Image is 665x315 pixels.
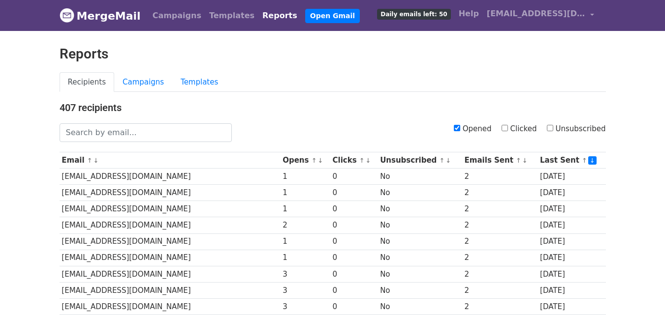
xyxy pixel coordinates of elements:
a: ↓ [522,157,528,164]
td: [EMAIL_ADDRESS][DOMAIN_NAME] [60,250,281,266]
a: MergeMail [60,5,141,26]
td: [DATE] [538,298,605,315]
td: 0 [330,298,378,315]
a: Help [455,4,483,24]
td: 2 [462,233,538,250]
td: 2 [462,217,538,233]
th: Clicks [330,152,378,169]
td: [EMAIL_ADDRESS][DOMAIN_NAME] [60,266,281,282]
td: 3 [280,282,330,298]
td: No [378,201,462,217]
td: 2 [280,217,330,233]
a: Open Gmail [305,9,360,23]
a: ↓ [588,156,597,165]
td: 1 [280,201,330,217]
td: 1 [280,169,330,185]
td: No [378,282,462,298]
td: 1 [280,250,330,266]
td: 2 [462,298,538,315]
td: [EMAIL_ADDRESS][DOMAIN_NAME] [60,282,281,298]
a: Templates [172,72,226,92]
td: [EMAIL_ADDRESS][DOMAIN_NAME] [60,169,281,185]
td: 0 [330,250,378,266]
td: No [378,217,462,233]
td: [DATE] [538,250,605,266]
a: Recipients [60,72,115,92]
th: Emails Sent [462,152,538,169]
td: [DATE] [538,169,605,185]
td: 3 [280,266,330,282]
td: [DATE] [538,282,605,298]
a: ↓ [94,157,99,164]
th: Opens [280,152,330,169]
a: ↑ [516,157,521,164]
td: 0 [330,185,378,201]
td: 1 [280,185,330,201]
input: Unsubscribed [547,125,553,131]
td: [EMAIL_ADDRESS][DOMAIN_NAME] [60,217,281,233]
a: Daily emails left: 50 [373,4,454,24]
a: ↑ [440,157,445,164]
h2: Reports [60,46,606,62]
td: 0 [330,217,378,233]
td: 1 [280,233,330,250]
td: [DATE] [538,217,605,233]
label: Unsubscribed [547,123,606,135]
td: 0 [330,169,378,185]
input: Clicked [502,125,508,131]
td: [EMAIL_ADDRESS][DOMAIN_NAME] [60,201,281,217]
td: 0 [330,282,378,298]
h4: 407 recipients [60,102,606,114]
td: [DATE] [538,266,605,282]
td: [DATE] [538,201,605,217]
td: [DATE] [538,233,605,250]
th: Last Sent [538,152,605,169]
label: Opened [454,123,492,135]
a: ↓ [445,157,451,164]
a: Templates [205,6,258,26]
th: Email [60,152,281,169]
td: No [378,266,462,282]
td: 0 [330,266,378,282]
td: 3 [280,298,330,315]
a: ↓ [317,157,323,164]
img: MergeMail logo [60,8,74,23]
td: No [378,185,462,201]
input: Search by email... [60,123,232,142]
a: ↑ [359,157,365,164]
span: [EMAIL_ADDRESS][DOMAIN_NAME] [487,8,585,20]
td: 0 [330,233,378,250]
a: ↑ [312,157,317,164]
td: [DATE] [538,185,605,201]
a: Campaigns [149,6,205,26]
td: No [378,298,462,315]
span: Daily emails left: 50 [377,9,450,20]
a: Campaigns [114,72,172,92]
td: 2 [462,169,538,185]
td: 0 [330,201,378,217]
td: 2 [462,266,538,282]
td: 2 [462,282,538,298]
td: 2 [462,250,538,266]
a: ↓ [366,157,371,164]
td: No [378,250,462,266]
input: Opened [454,125,460,131]
td: 2 [462,201,538,217]
td: No [378,233,462,250]
td: No [378,169,462,185]
a: ↑ [87,157,93,164]
td: [EMAIL_ADDRESS][DOMAIN_NAME] [60,233,281,250]
a: [EMAIL_ADDRESS][DOMAIN_NAME] [483,4,598,27]
td: 2 [462,185,538,201]
a: ↑ [582,157,587,164]
label: Clicked [502,123,537,135]
th: Unsubscribed [378,152,462,169]
td: [EMAIL_ADDRESS][DOMAIN_NAME] [60,298,281,315]
a: Reports [258,6,301,26]
td: [EMAIL_ADDRESS][DOMAIN_NAME] [60,185,281,201]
